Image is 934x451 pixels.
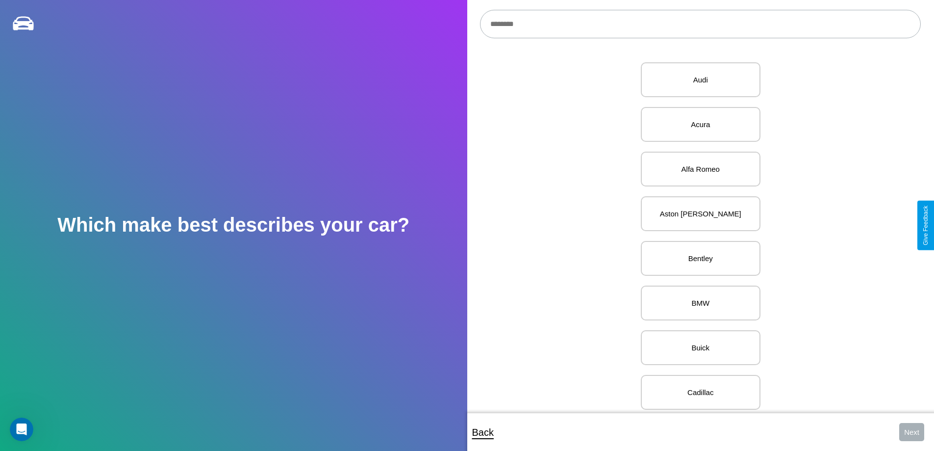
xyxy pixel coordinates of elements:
[652,252,750,265] p: Bentley
[652,341,750,354] p: Buick
[652,386,750,399] p: Cadillac
[922,206,929,245] div: Give Feedback
[10,418,33,441] iframe: Intercom live chat
[57,214,409,236] h2: Which make best describes your car?
[652,73,750,86] p: Audi
[652,118,750,131] p: Acura
[899,423,924,441] button: Next
[652,207,750,220] p: Aston [PERSON_NAME]
[472,424,494,441] p: Back
[652,296,750,310] p: BMW
[652,162,750,176] p: Alfa Romeo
